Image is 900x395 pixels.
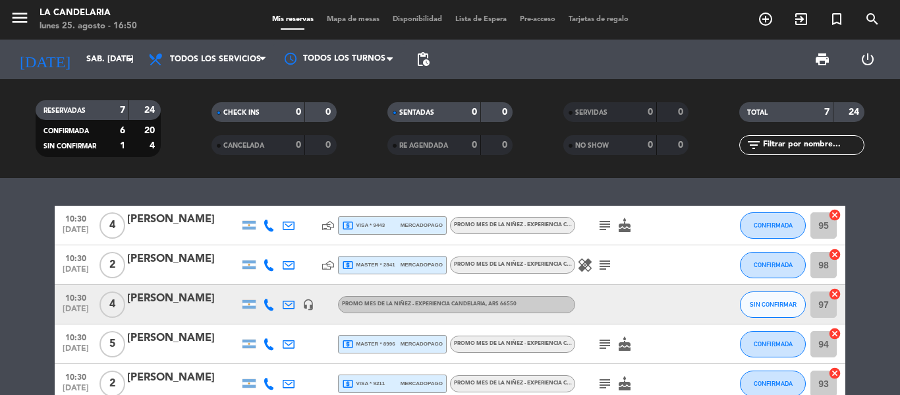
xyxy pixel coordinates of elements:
strong: 4 [150,141,157,150]
i: cake [617,218,633,233]
i: subject [597,376,613,392]
span: mercadopago [401,221,443,229]
span: CONFIRMADA [754,340,793,348]
button: CONFIRMADA [740,252,806,278]
strong: 0 [678,107,686,117]
span: mercadopago [401,340,443,348]
span: [DATE] [59,344,92,359]
span: 10:30 [59,289,92,305]
i: search [864,11,880,27]
i: menu [10,8,30,28]
button: menu [10,8,30,32]
i: local_atm [342,259,354,271]
strong: 0 [472,107,477,117]
span: 10:30 [59,329,92,344]
strong: 0 [325,140,333,150]
span: 5 [99,331,125,357]
strong: 1 [120,141,125,150]
span: RE AGENDADA [399,142,448,149]
i: local_atm [342,338,354,350]
span: CONFIRMADA [754,380,793,387]
strong: 6 [120,126,125,135]
span: master * 8996 [342,338,395,350]
div: lunes 25. agosto - 16:50 [40,20,137,33]
i: subject [597,336,613,352]
span: 10:30 [59,250,92,265]
span: Disponibilidad [386,16,449,23]
span: 4 [99,291,125,318]
span: print [814,51,830,67]
i: cancel [828,208,841,222]
span: CONFIRMADA [754,222,793,229]
span: SIN CONFIRMAR [750,301,797,308]
span: PROMO MES DE LA NIÑEZ - EXPERIENCIA CANDELARIA [454,341,598,346]
div: LOG OUT [845,40,890,79]
div: [PERSON_NAME] [127,290,239,307]
strong: 20 [144,126,157,135]
span: CONFIRMADA [754,261,793,268]
i: power_settings_new [860,51,876,67]
span: 4 [99,212,125,239]
span: visa * 9443 [342,220,385,231]
strong: 24 [144,106,157,115]
i: subject [597,257,613,273]
i: local_atm [342,378,354,390]
span: [DATE] [59,305,92,320]
div: LA CANDELARIA [40,7,137,20]
i: cancel [828,327,841,340]
span: CANCELADA [223,142,264,149]
span: Tarjetas de regalo [562,16,635,23]
span: mercadopago [401,260,443,269]
div: [PERSON_NAME] [127,211,239,228]
span: Mis reservas [266,16,320,23]
strong: 0 [296,140,301,150]
i: add_circle_outline [758,11,773,27]
span: Lista de Espera [449,16,513,23]
i: healing [577,257,593,273]
span: PROMO MES DE LA NIÑEZ - EXPERIENCIA CANDELARIA [454,262,629,267]
i: local_atm [342,220,354,231]
span: PROMO MES DE LA NIÑEZ - EXPERIENCIA CANDELARIA [454,380,598,386]
span: CHECK INS [223,109,260,116]
button: CONFIRMADA [740,331,806,357]
div: [PERSON_NAME] [127,251,239,268]
span: CONFIRMADA [43,128,89,135]
strong: 0 [678,140,686,150]
span: SENTADAS [399,109,434,116]
strong: 0 [296,107,301,117]
strong: 0 [502,107,510,117]
span: RESERVADAS [43,107,86,114]
div: [PERSON_NAME] [127,369,239,386]
strong: 7 [824,107,830,117]
span: Todos los servicios [170,55,261,64]
strong: 7 [120,106,125,115]
button: CONFIRMADA [740,212,806,239]
span: NO SHOW [575,142,609,149]
span: SIN CONFIRMAR [43,143,96,150]
span: visa * 9211 [342,378,385,390]
i: exit_to_app [793,11,809,27]
button: SIN CONFIRMAR [740,291,806,318]
span: PROMO MES DE LA NIÑEZ - EXPERIENCIA CANDELARIA [454,222,598,228]
i: turned_in_not [829,11,845,27]
span: 10:30 [59,369,92,384]
span: [DATE] [59,226,92,241]
i: cake [617,336,633,352]
span: master * 2841 [342,259,395,271]
span: SERVIDAS [575,109,607,116]
span: Pre-acceso [513,16,562,23]
input: Filtrar por nombre... [762,138,864,152]
span: [DATE] [59,265,92,280]
strong: 0 [472,140,477,150]
strong: 0 [325,107,333,117]
span: 10:30 [59,210,92,226]
i: subject [597,218,613,233]
span: , ARS 66550 [486,301,517,307]
span: PROMO MES DE LA NIÑEZ - EXPERIENCIA CANDELARIA [342,301,517,307]
i: [DATE] [10,45,80,74]
span: Mapa de mesas [320,16,386,23]
i: cake [617,376,633,392]
div: [PERSON_NAME] [127,330,239,347]
strong: 0 [648,107,653,117]
i: filter_list [746,137,762,153]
